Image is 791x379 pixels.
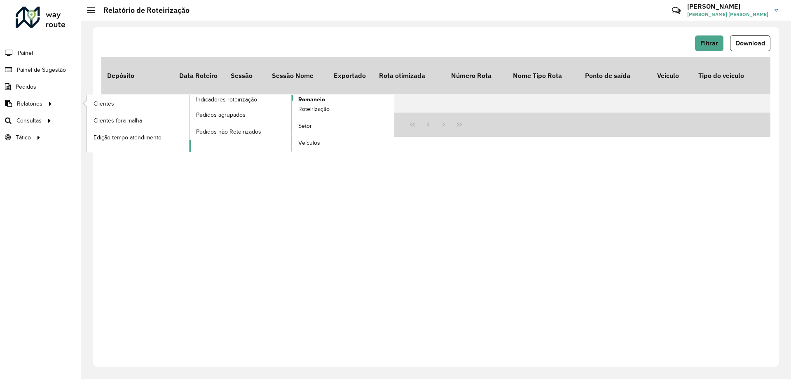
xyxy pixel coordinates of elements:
[687,11,768,18] span: [PERSON_NAME] [PERSON_NAME]
[579,57,651,94] th: Ponto de saída
[87,129,189,146] a: Edição tempo atendimento
[225,57,266,94] th: Sessão
[173,57,225,94] th: Data Roteiro
[18,49,33,57] span: Painel
[292,135,394,151] a: Veículos
[298,95,325,104] span: Romaneio
[87,95,189,112] a: Clientes
[507,57,579,94] th: Nome Tipo Rota
[298,105,330,113] span: Roteirização
[292,118,394,134] a: Setor
[101,57,173,94] th: Depósito
[445,57,507,94] th: Número Rota
[94,116,142,125] span: Clientes fora malha
[95,6,190,15] h2: Relatório de Roteirização
[17,99,42,108] span: Relatórios
[373,57,445,94] th: Rota otimizada
[695,35,723,51] button: Filtrar
[328,57,373,94] th: Exportado
[87,95,292,152] a: Indicadores roteirização
[94,99,114,108] span: Clientes
[700,40,718,47] span: Filtrar
[196,95,257,104] span: Indicadores roteirização
[190,123,292,140] a: Pedidos não Roteirizados
[16,133,31,142] span: Tático
[735,40,765,47] span: Download
[190,95,394,152] a: Romaneio
[16,82,36,91] span: Pedidos
[196,111,246,119] span: Pedidos agrupados
[292,101,394,118] a: Roteirização
[16,116,42,125] span: Consultas
[298,122,312,130] span: Setor
[190,106,292,123] a: Pedidos agrupados
[693,57,765,94] th: Tipo do veículo
[17,66,66,74] span: Painel de Sugestão
[730,35,770,51] button: Download
[298,139,320,147] span: Veículos
[266,57,328,94] th: Sessão Nome
[94,133,161,142] span: Edição tempo atendimento
[651,57,693,94] th: Veículo
[667,2,685,19] a: Contato Rápido
[196,127,261,136] span: Pedidos não Roteirizados
[687,2,768,10] h3: [PERSON_NAME]
[87,112,189,129] a: Clientes fora malha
